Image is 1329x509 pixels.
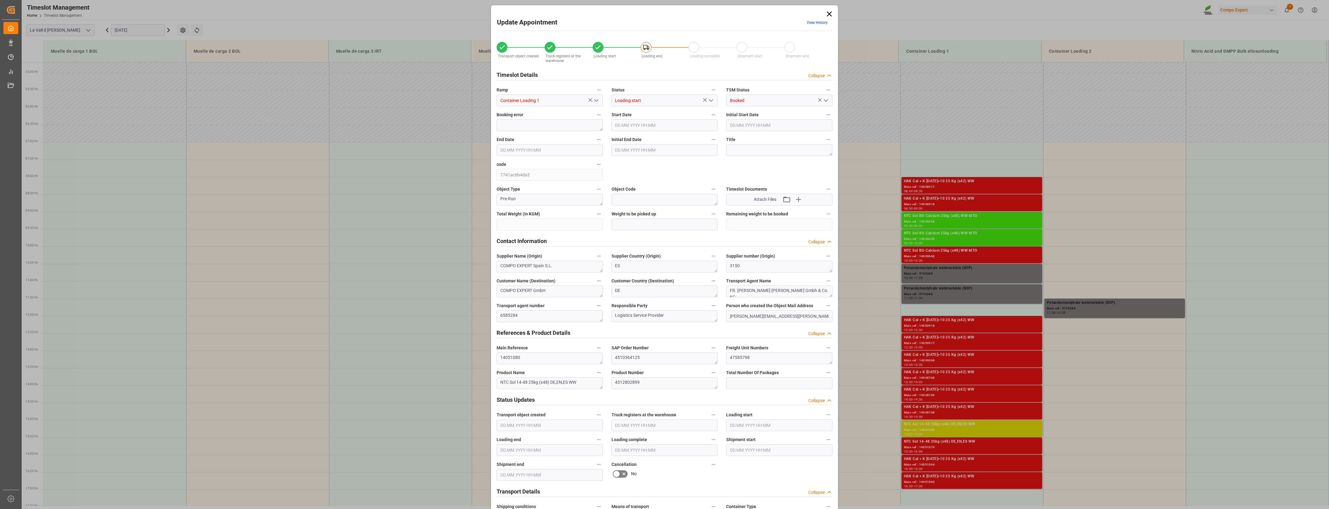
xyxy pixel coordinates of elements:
button: Total Number Of Packages [824,369,832,377]
button: Responsible Party [709,302,717,310]
span: code [497,161,506,168]
textarea: COMPO EXPERT Spain S.L. [497,261,603,272]
span: Timeslot Documents [726,186,767,193]
div: Collapse [808,330,825,337]
span: Product Number [612,370,644,376]
span: TSM Status [726,87,749,93]
span: Transport agent number [497,303,545,309]
span: Loading complete [690,54,720,58]
span: Person who created the Object Mail Address [726,303,813,309]
span: No [631,471,637,477]
span: Start Date [612,112,632,118]
input: DD.MM.YYYY HH:MM [612,144,718,156]
span: Supplier number (Origin) [726,253,775,259]
button: Transport object created [595,411,603,419]
button: Freight Unit Numbers [824,344,832,352]
div: Collapse [808,239,825,245]
span: Responsible Party [612,303,647,309]
h2: References & Product Details [497,329,570,337]
input: DD.MM.YYYY HH:MM [497,419,603,431]
button: Truck registers at the warehouse [709,411,717,419]
textarea: 3150 [726,261,832,272]
button: Supplier Country (Origin) [709,252,717,260]
button: Remaining weight to be booked [824,210,832,218]
span: Main Reference [497,345,528,351]
button: SAP Order Number [709,344,717,352]
button: Initial End Date [709,135,717,144]
span: Loading end [642,54,662,58]
span: Loading end [497,436,521,443]
button: Booking error [595,111,603,119]
h2: Timeslot Details [497,71,538,79]
button: Customer Country (Destination) [709,277,717,285]
span: Status [612,87,625,93]
textarea: 6585284 [497,310,603,322]
button: Supplier Name (Origin) [595,252,603,260]
span: Customer Country (Destination) [612,278,674,284]
input: DD.MM.YYYY HH:MM [612,419,718,431]
input: DD.MM.YYYY HH:MM [612,444,718,456]
button: Start Date [709,111,717,119]
button: open menu [821,96,830,105]
span: Customer Name (Destination) [497,278,555,284]
span: Total Number Of Packages [726,370,779,376]
span: Object Code [612,186,636,193]
input: DD.MM.YYYY HH:MM [612,119,718,131]
div: Collapse [808,489,825,496]
button: Initial Start Date [824,111,832,119]
input: DD.MM.YYYY HH:MM [726,119,832,131]
span: Product Name [497,370,525,376]
button: TSM Status [824,86,832,94]
h2: Status Updates [497,396,535,404]
button: Object Code [709,185,717,193]
textarea: Pre-Run [497,194,603,206]
span: Initial Start Date [726,112,759,118]
span: Truck registers at the warehouse [546,54,581,63]
div: Collapse [808,73,825,79]
input: DD.MM.YYYY HH:MM [497,444,603,456]
span: Ramp [497,87,508,93]
span: Loading complete [612,436,647,443]
input: DD.MM.YYYY HH:MM [726,444,832,456]
span: Supplier Country (Origin) [612,253,661,259]
button: Loading start [824,411,832,419]
span: Transport object created [497,412,546,418]
input: DD.MM.YYYY HH:MM [726,419,832,431]
textarea: Logistics Service Provider [612,310,718,322]
button: Main Reference [595,344,603,352]
span: Truck registers at the warehouse [612,412,676,418]
button: End Date [595,135,603,144]
h2: Transport Details [497,487,540,496]
button: Object Type [595,185,603,193]
button: Loading end [595,436,603,444]
button: open menu [706,96,715,105]
span: Weight to be picked up [612,211,656,217]
span: Cancellation [612,461,637,468]
button: Status [709,86,717,94]
button: Shipment end [595,460,603,468]
span: Transport object created [498,54,539,58]
h2: Update Appointment [497,18,557,28]
span: Total Weight (in KGM) [497,211,540,217]
span: SAP Order Number [612,345,649,351]
span: Loading start [726,412,752,418]
textarea: FR. [PERSON_NAME] [PERSON_NAME] Gmbh & Co. KG [726,285,832,297]
span: Freight Unit Numbers [726,345,768,351]
button: Supplier number (Origin) [824,252,832,260]
button: Loading complete [709,436,717,444]
span: Shipment start [738,54,762,58]
span: Shipment end [786,54,809,58]
span: Attach Files [754,196,776,203]
span: Transport Agent Name [726,278,771,284]
button: Transport Agent Name [824,277,832,285]
button: Ramp [595,86,603,94]
span: Loading start [594,54,616,58]
button: open menu [591,96,600,105]
span: Remaining weight to be booked [726,211,788,217]
button: Customer Name (Destination) [595,277,603,285]
button: Title [824,135,832,144]
textarea: 14051080 [497,352,603,364]
textarea: DE [612,285,718,297]
input: Type to search/select [612,95,718,106]
button: Weight to be picked up [709,210,717,218]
